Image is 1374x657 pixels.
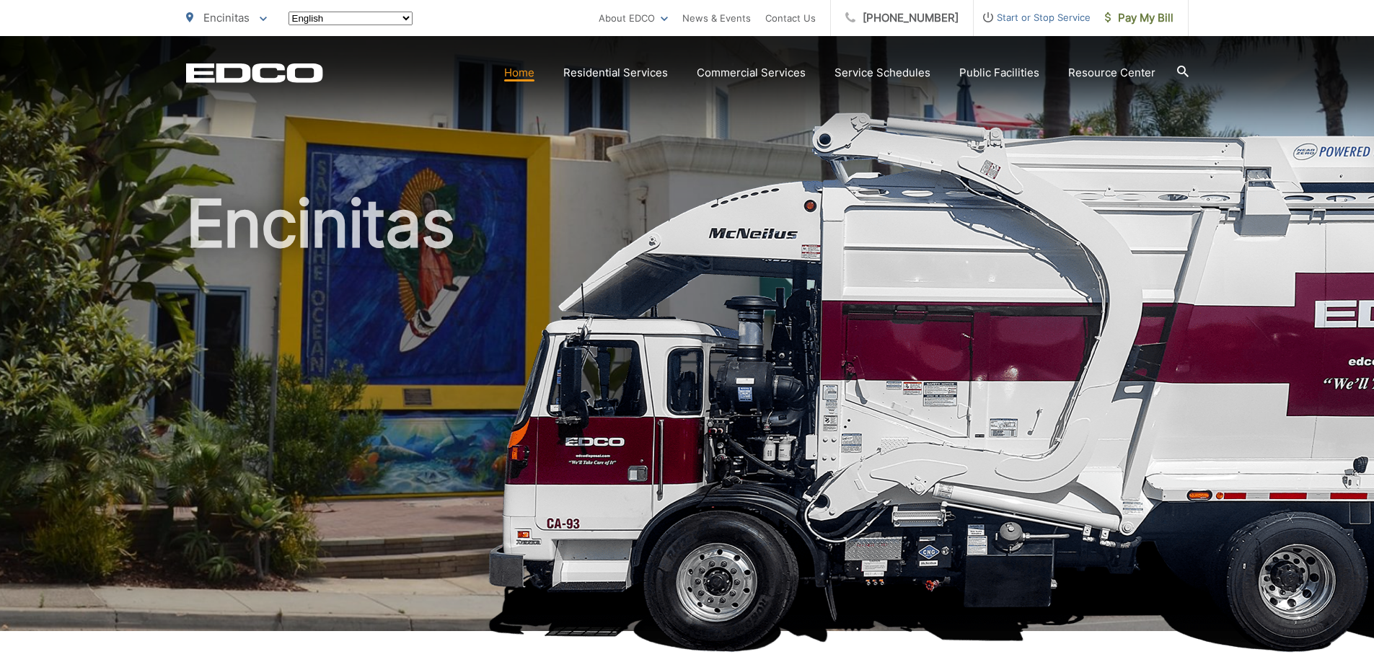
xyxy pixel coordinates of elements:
[1068,64,1155,81] a: Resource Center
[599,9,668,27] a: About EDCO
[203,11,250,25] span: Encinitas
[1105,9,1173,27] span: Pay My Bill
[765,9,816,27] a: Contact Us
[682,9,751,27] a: News & Events
[504,64,534,81] a: Home
[289,12,413,25] select: Select a language
[563,64,668,81] a: Residential Services
[186,188,1189,644] h1: Encinitas
[186,63,323,83] a: EDCD logo. Return to the homepage.
[834,64,930,81] a: Service Schedules
[959,64,1039,81] a: Public Facilities
[697,64,806,81] a: Commercial Services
